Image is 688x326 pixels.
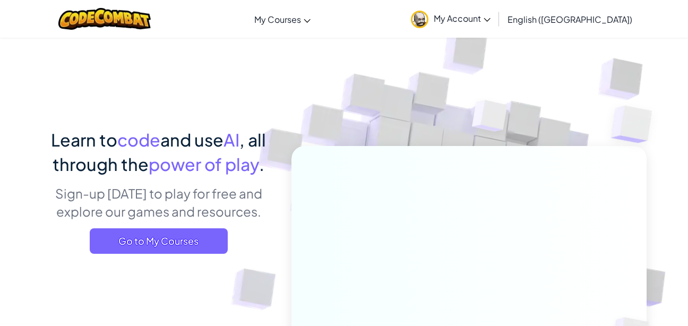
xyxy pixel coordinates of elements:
[41,184,276,220] p: Sign-up [DATE] to play for free and explore our games and resources.
[502,5,638,33] a: English ([GEOGRAPHIC_DATA])
[434,13,491,24] span: My Account
[259,153,264,175] span: .
[160,129,223,150] span: and use
[411,11,428,28] img: avatar
[508,14,632,25] span: English ([GEOGRAPHIC_DATA])
[223,129,239,150] span: AI
[254,14,301,25] span: My Courses
[90,228,228,254] a: Go to My Courses
[58,8,151,30] img: CodeCombat logo
[249,5,316,33] a: My Courses
[590,80,682,169] img: Overlap cubes
[117,129,160,150] span: code
[149,153,259,175] span: power of play
[406,2,496,36] a: My Account
[452,79,529,158] img: Overlap cubes
[51,129,117,150] span: Learn to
